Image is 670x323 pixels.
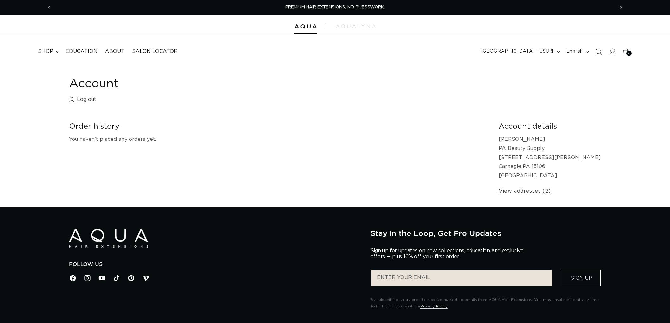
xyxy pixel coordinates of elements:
[371,270,552,286] input: ENTER YOUR EMAIL
[336,24,376,28] img: aqualyna.com
[614,2,628,14] button: Next announcement
[69,76,601,92] h1: Account
[370,248,529,260] p: Sign up for updates on new collections, education, and exclusive offers — plus 10% off your first...
[563,46,591,58] button: English
[69,261,361,268] h2: Follow Us
[591,45,605,59] summary: Search
[42,2,56,14] button: Previous announcement
[628,51,630,56] span: 3
[477,46,563,58] button: [GEOGRAPHIC_DATA] | USD $
[370,296,601,310] p: By subscribing, you agree to receive marketing emails from AQUA Hair Extensions. You may unsubscr...
[499,135,601,180] p: [PERSON_NAME] PA Beauty Supply [STREET_ADDRESS][PERSON_NAME] Carnegie PA 15106 [GEOGRAPHIC_DATA]
[285,5,385,9] span: PREMIUM HAIR EXTENSIONS. NO GUESSWORK.
[69,122,489,132] h2: Order history
[370,229,601,238] h2: Stay in the Loop, Get Pro Updates
[34,44,62,59] summary: shop
[294,24,317,29] img: Aqua Hair Extensions
[69,229,148,248] img: Aqua Hair Extensions
[481,48,554,55] span: [GEOGRAPHIC_DATA] | USD $
[101,44,128,59] a: About
[420,304,448,308] a: Privacy Policy
[562,270,601,286] button: Sign Up
[128,44,181,59] a: Salon Locator
[566,48,583,55] span: English
[499,187,551,196] a: View addresses (2)
[62,44,101,59] a: Education
[132,48,178,55] span: Salon Locator
[66,48,98,55] span: Education
[69,95,96,104] a: Log out
[105,48,124,55] span: About
[499,122,601,132] h2: Account details
[38,48,53,55] span: shop
[69,135,489,144] p: You haven't placed any orders yet.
